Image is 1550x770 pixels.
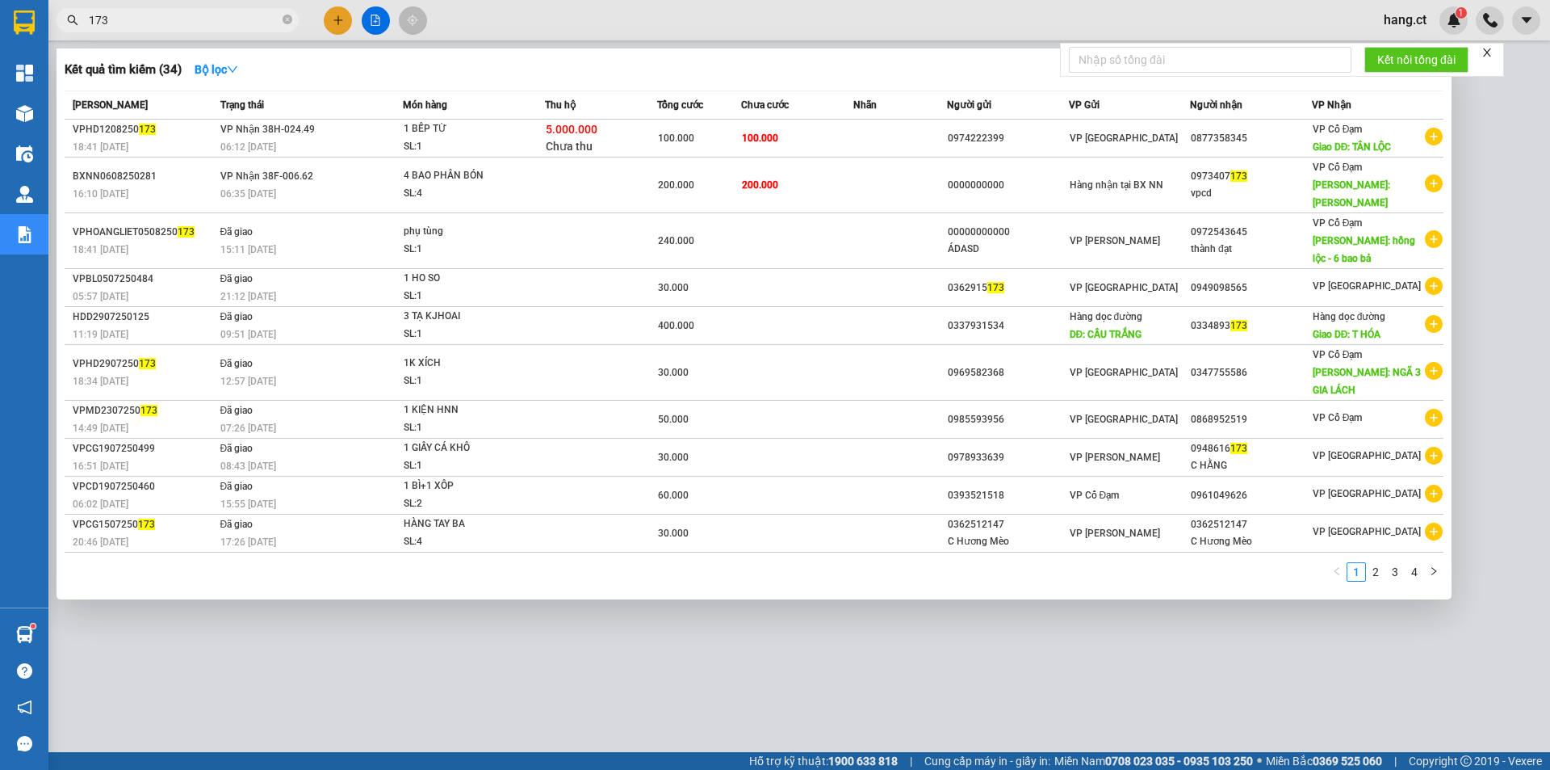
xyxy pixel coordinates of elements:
div: 0868952519 [1191,411,1311,428]
span: [PERSON_NAME]: hồng lộc - 6 bao bả [1313,235,1415,264]
span: DĐ: CẦU TRẮNG [1070,329,1142,340]
span: 16:10 [DATE] [73,188,128,200]
span: 15:11 [DATE] [220,244,276,255]
div: 0985593956 [948,411,1068,428]
span: 173 [1230,320,1247,331]
span: 08:43 [DATE] [220,461,276,472]
div: 0334893 [1191,318,1311,335]
span: VP [PERSON_NAME] [1070,452,1160,463]
span: 400.000 [658,320,694,331]
span: VP [GEOGRAPHIC_DATA] [1313,280,1421,292]
span: 100.000 [742,133,778,144]
div: SL: 4 [404,185,525,203]
span: close [1481,47,1493,58]
button: right [1424,562,1443,582]
div: 0973407 [1191,168,1311,185]
span: Kết nối tổng đài [1377,51,1456,69]
input: Nhập số tổng đài [1069,47,1351,73]
span: VP [PERSON_NAME] [1070,235,1160,246]
div: thành đạt [1191,241,1311,258]
div: SL: 4 [404,533,525,551]
div: 0000000000 [948,177,1068,194]
div: VPCD1907250460 [73,478,216,495]
span: Đã giao [220,226,253,238]
strong: Bộ lọc [195,63,238,76]
span: 173 [1230,443,1247,454]
span: plus-circle [1425,128,1443,145]
div: 0948616 [1191,440,1311,457]
div: HDD2907250125 [73,309,216,326]
img: warehouse-icon [16,145,33,162]
span: 173 [987,282,1004,293]
span: 30.000 [658,367,689,378]
span: down [227,64,238,75]
span: VP [GEOGRAPHIC_DATA] [1070,282,1178,293]
span: plus-circle [1425,277,1443,295]
span: 12:57 [DATE] [220,376,276,387]
li: Next Page [1424,562,1443,582]
div: 0877358345 [1191,130,1311,147]
div: SL: 1 [404,288,525,305]
img: warehouse-icon [16,626,33,643]
span: 06:35 [DATE] [220,188,276,200]
span: 17:26 [DATE] [220,536,276,548]
span: 07:26 [DATE] [220,423,276,434]
span: Nhãn [853,99,877,111]
span: [PERSON_NAME]: [PERSON_NAME] [1313,179,1390,208]
div: 0978933639 [948,449,1068,466]
span: VP [GEOGRAPHIC_DATA] [1313,526,1421,537]
div: 1 KIỆN HNN [404,402,525,419]
span: 30.000 [658,452,689,463]
div: 1K XÍCH [404,355,525,372]
span: notification [17,700,32,715]
div: 0337931534 [948,318,1068,335]
div: 0347755586 [1191,364,1311,381]
div: SL: 1 [404,241,525,259]
span: plus-circle [1425,409,1443,427]
span: 20:46 [DATE] [73,536,128,548]
div: C Hương Mèo [1191,533,1311,550]
input: Tìm tên, số ĐT hoặc mã đơn [89,11,279,29]
span: plus-circle [1425,362,1443,380]
span: 173 [138,519,155,530]
span: 100.000 [658,133,694,144]
span: 60.000 [658,490,689,501]
span: VP [GEOGRAPHIC_DATA] [1313,488,1421,499]
span: VP Gửi [1069,99,1100,111]
span: VP Cổ Đạm [1313,124,1363,135]
img: solution-icon [16,226,33,243]
span: Đã giao [220,405,253,416]
img: dashboard-icon [16,65,33,82]
span: 173 [1230,170,1247,182]
span: 14:49 [DATE] [73,423,128,434]
span: plus-circle [1425,485,1443,503]
li: 3 [1385,562,1405,582]
span: 15:55 [DATE] [220,499,276,510]
img: warehouse-icon [16,105,33,122]
span: VP [GEOGRAPHIC_DATA] [1070,133,1178,144]
span: Đã giao [220,311,253,322]
span: plus-circle [1425,523,1443,541]
span: Chưa cước [741,99,789,111]
div: VPMD2307250 [73,402,216,419]
span: 06:02 [DATE] [73,499,128,510]
span: 173 [140,405,157,416]
span: Giao DĐ: TÂN LỘC [1313,141,1392,153]
li: 2 [1366,562,1385,582]
a: 1 [1347,563,1365,581]
div: 0949098565 [1191,280,1311,297]
div: SL: 1 [404,372,525,390]
div: vpcd [1191,185,1311,202]
span: VP Cổ Đạm [1313,162,1363,173]
li: 4 [1405,562,1424,582]
span: plus-circle [1425,315,1443,333]
span: close-circle [283,15,292,24]
span: Người nhận [1190,99,1242,111]
div: phụ tùng [404,223,525,241]
span: Món hàng [403,99,447,111]
div: C HẰNG [1191,457,1311,474]
span: VP [GEOGRAPHIC_DATA] [1313,450,1421,461]
span: VP Cổ Đạm [1313,217,1363,229]
span: Đã giao [220,481,253,492]
div: 0362915 [948,280,1068,297]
